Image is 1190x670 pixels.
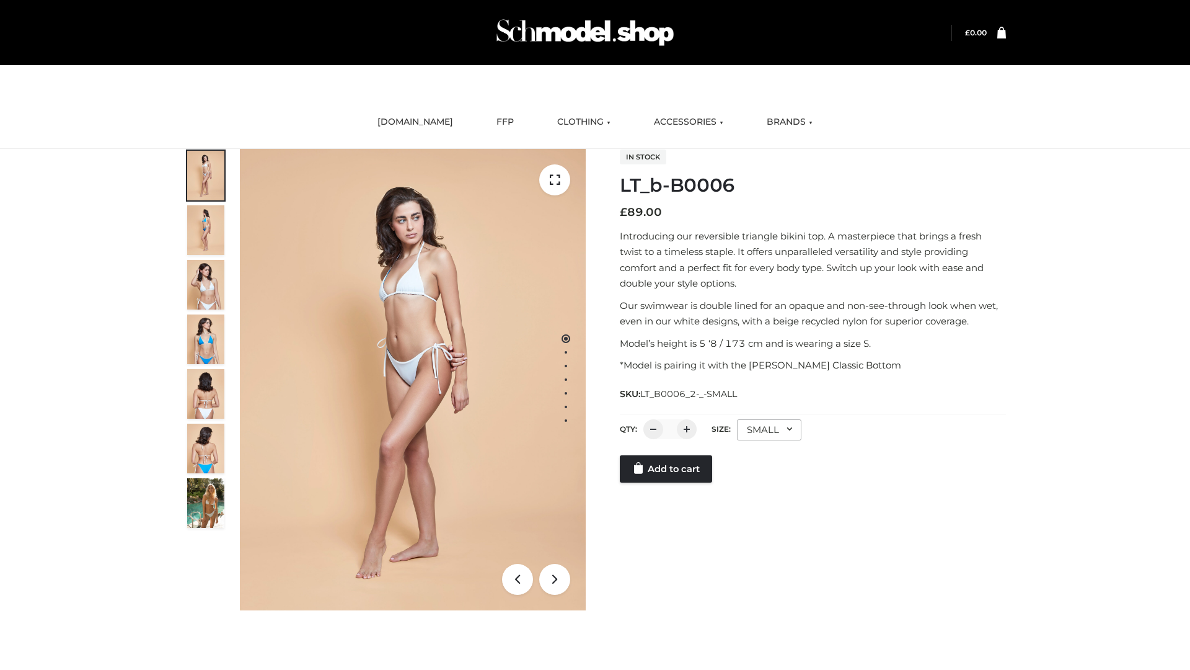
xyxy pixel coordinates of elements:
a: CLOTHING [548,109,620,136]
p: Our swimwear is double lined for an opaque and non-see-through look when wet, even in our white d... [620,298,1006,329]
span: LT_B0006_2-_-SMALL [640,388,737,400]
a: £0.00 [965,28,987,37]
a: ACCESSORIES [645,109,733,136]
span: SKU: [620,386,738,401]
h1: LT_b-B0006 [620,174,1006,197]
a: BRANDS [757,109,822,136]
img: ArielClassicBikiniTop_CloudNine_AzureSky_OW114ECO_1-scaled.jpg [187,151,224,200]
img: ArielClassicBikiniTop_CloudNine_AzureSky_OW114ECO_7-scaled.jpg [187,369,224,419]
img: ArielClassicBikiniTop_CloudNine_AzureSky_OW114ECO_4-scaled.jpg [187,315,224,364]
bdi: 0.00 [965,28,987,37]
span: £ [965,28,970,37]
img: Arieltop_CloudNine_AzureSky2.jpg [187,478,224,528]
img: ArielClassicBikiniTop_CloudNine_AzureSky_OW114ECO_3-scaled.jpg [187,260,224,310]
img: ArielClassicBikiniTop_CloudNine_AzureSky_OW114ECO_2-scaled.jpg [187,205,224,255]
a: [DOMAIN_NAME] [368,109,462,136]
span: £ [620,205,627,219]
img: ArielClassicBikiniTop_CloudNine_AzureSky_OW114ECO_8-scaled.jpg [187,424,224,473]
div: SMALL [737,419,801,440]
img: Schmodel Admin 964 [492,8,678,57]
img: ArielClassicBikiniTop_CloudNine_AzureSky_OW114ECO_1 [240,149,586,610]
label: QTY: [620,424,637,434]
p: Introducing our reversible triangle bikini top. A masterpiece that brings a fresh twist to a time... [620,228,1006,292]
label: Size: [712,424,731,434]
bdi: 89.00 [620,205,662,219]
p: *Model is pairing it with the [PERSON_NAME] Classic Bottom [620,357,1006,373]
a: FFP [487,109,523,136]
p: Model’s height is 5 ‘8 / 173 cm and is wearing a size S. [620,336,1006,352]
a: Add to cart [620,455,712,483]
span: In stock [620,150,666,164]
